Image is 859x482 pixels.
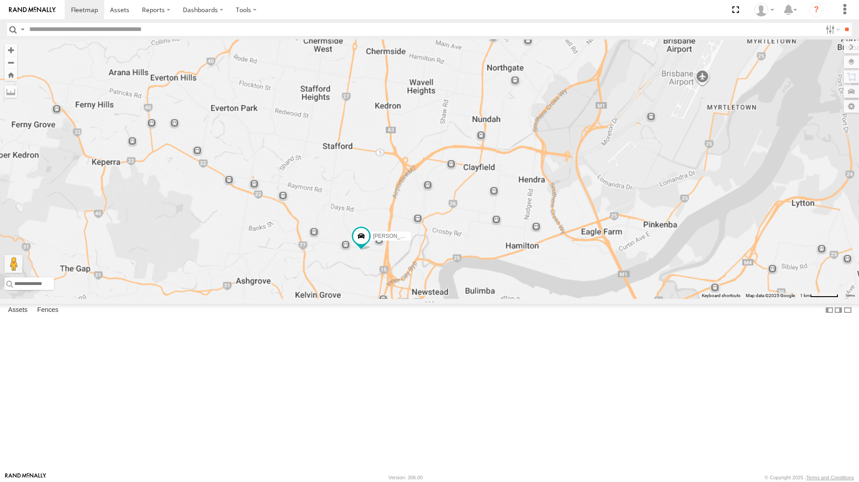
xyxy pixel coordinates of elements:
[797,293,841,299] button: Map Scale: 1 km per 59 pixels
[702,293,740,299] button: Keyboard shortcuts
[746,293,795,298] span: Map data ©2025 Google
[843,304,852,317] label: Hide Summary Table
[9,7,56,13] img: rand-logo.svg
[4,69,17,81] button: Zoom Home
[846,294,855,298] a: Terms (opens in new tab)
[4,56,17,69] button: Zoom out
[5,473,46,482] a: Visit our Website
[800,293,810,298] span: 1 km
[844,100,859,113] label: Map Settings
[33,304,63,316] label: Fences
[765,475,854,480] div: © Copyright 2025 -
[825,304,834,317] label: Dock Summary Table to the Left
[809,3,824,17] i: ?
[389,475,423,480] div: Version: 306.00
[4,255,22,273] button: Drag Pegman onto the map to open Street View
[4,304,32,316] label: Assets
[806,475,854,480] a: Terms and Conditions
[822,23,841,36] label: Search Filter Options
[751,3,777,17] div: Marco DiBenedetto
[19,23,26,36] label: Search Query
[4,44,17,56] button: Zoom in
[373,233,440,240] span: [PERSON_NAME]- 817BG4
[4,85,17,98] label: Measure
[834,304,843,317] label: Dock Summary Table to the Right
